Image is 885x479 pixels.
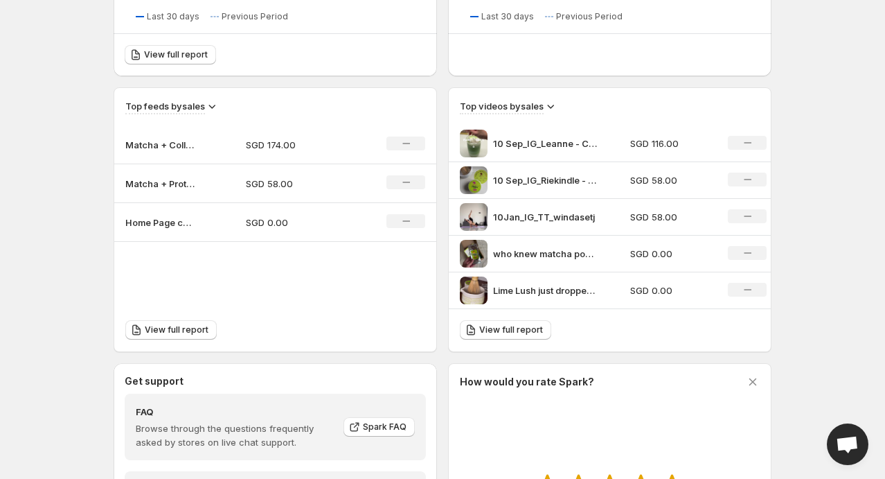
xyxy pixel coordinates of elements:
img: 10Jan_IG_TT_windasetj [460,203,488,231]
img: 10 Sep_IG_Leanne - Collagen Review [460,130,488,157]
p: Lime Lush just dropped and Im obsessed Perfect for your daily matcha vibes and your kitchen shelf [493,284,597,297]
p: SGD 0.00 [630,247,712,261]
p: Matcha + Protein [125,177,195,191]
a: View full report [125,320,217,340]
p: SGD 58.00 [630,173,712,187]
p: SGD 174.00 [246,138,344,152]
a: View full report [460,320,551,340]
a: View full report [125,45,216,64]
span: Spark FAQ [363,421,406,433]
img: Lime Lush just dropped and Im obsessed Perfect for your daily matcha vibes and your kitchen shelf [460,277,488,304]
p: SGD 58.00 [246,177,344,191]
div: Open chat [827,424,868,465]
img: who knew matcha powder could go with protein all the gym girlies need this imo matchamasta matcha... [460,240,488,268]
span: Last 30 days [481,11,534,22]
h3: How would you rate Spark? [460,375,594,389]
p: 10 Sep_IG_Leanne - Collagen Review [493,137,597,150]
p: SGD 0.00 [246,216,344,229]
span: View full report [144,49,208,60]
p: Home Page carousel [125,216,195,229]
h3: Top videos by sales [460,99,544,113]
span: View full report [145,324,208,336]
p: who knew matcha powder could go with protein all the gym girlies need this imo matchamasta matcha... [493,247,597,261]
a: Spark FAQ [343,417,415,437]
span: View full report [479,324,543,336]
p: Browse through the questions frequently asked by stores on live chat support. [136,421,334,449]
h3: Get support [125,374,184,388]
p: 10Jan_IG_TT_windasetj [493,210,597,224]
p: SGD 58.00 [630,210,712,224]
p: SGD 0.00 [630,284,712,297]
h3: Top feeds by sales [125,99,205,113]
p: 10 Sep_IG_Riekindle - Collagen Review [493,173,597,187]
span: Previous Period [222,11,288,22]
p: Matcha + Collagen [125,138,195,152]
span: Previous Period [556,11,623,22]
span: Last 30 days [147,11,199,22]
p: SGD 116.00 [630,137,712,150]
img: 10 Sep_IG_Riekindle - Collagen Review [460,166,488,194]
h4: FAQ [136,405,334,419]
